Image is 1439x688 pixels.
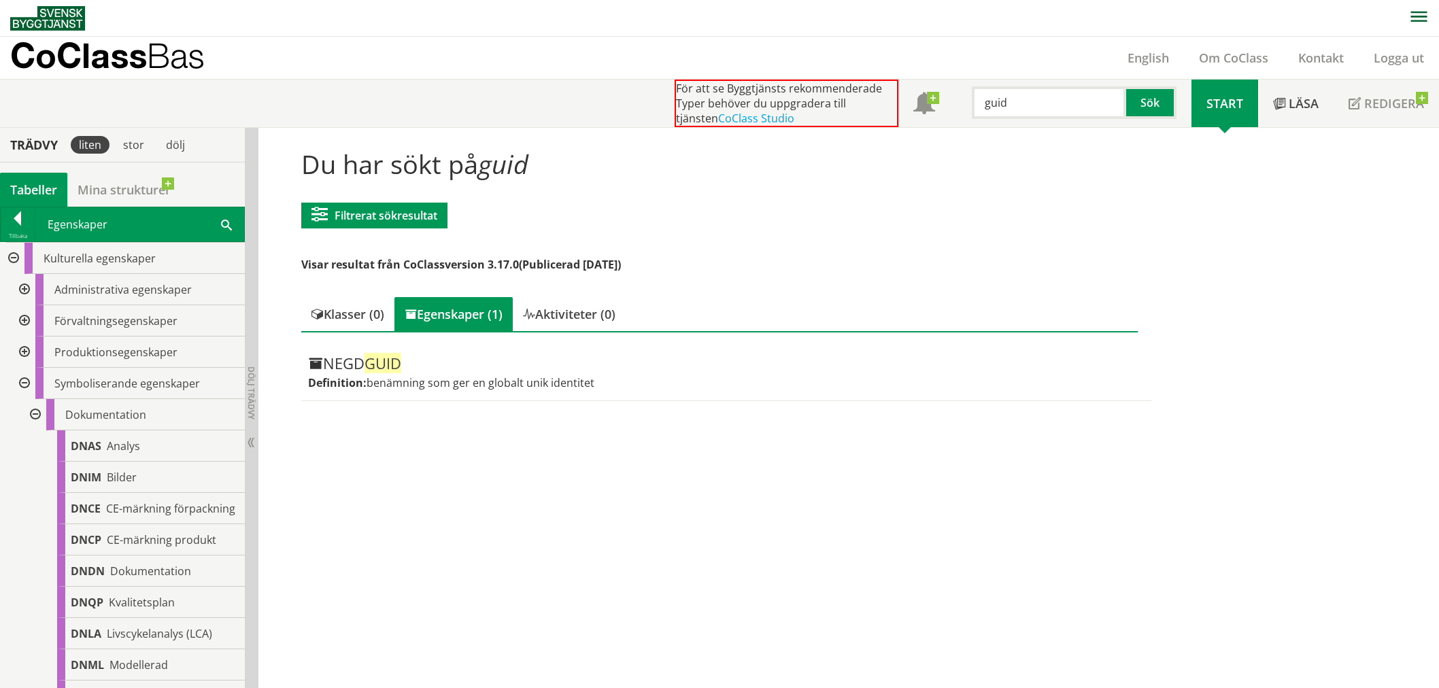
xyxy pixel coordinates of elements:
span: Dokumentation [110,564,191,579]
span: guid [478,146,528,182]
span: Symboliserande egenskaper [54,376,200,391]
span: Livscykelanalys (LCA) [107,626,212,641]
button: Filtrerat sökresultat [301,203,447,228]
span: Dokumentation [65,407,146,422]
div: För att se Byggtjänsts rekommenderade Typer behöver du uppgradera till tjänsten [675,80,898,127]
div: dölj [158,136,193,154]
div: Aktiviteter (0) [513,297,626,331]
div: stor [115,136,152,154]
div: Egenskaper [35,207,244,241]
span: Analys [107,438,140,453]
span: Start [1206,95,1243,111]
span: CE-märkning produkt [107,532,216,547]
span: Kulturella egenskaper [44,251,156,266]
div: liten [71,136,109,154]
button: Sök [1126,86,1176,119]
div: NEGD [308,356,1144,372]
a: Kontakt [1283,50,1359,66]
a: English [1113,50,1184,66]
span: Kvalitetsplan [109,595,175,610]
p: CoClass [10,48,205,63]
span: DNAS [71,438,101,453]
span: Notifikationer [913,94,935,116]
span: DNCP [71,532,101,547]
div: Tillbaka [1,230,35,241]
a: Läsa [1258,80,1334,127]
span: Förvaltningsegenskaper [54,313,177,328]
span: Läsa [1289,95,1319,111]
span: Modellerad [109,657,168,672]
span: DNDN [71,564,105,579]
span: CE-märkning förpackning [106,501,235,516]
span: benämning som ger en globalt unik identitet [367,375,594,390]
a: CoClass Studio [718,111,794,126]
a: Start [1191,80,1258,127]
span: Redigera [1364,95,1424,111]
div: Egenskaper (1) [394,297,513,331]
a: Logga ut [1359,50,1439,66]
a: Mina strukturer [67,173,181,207]
a: Om CoClass [1184,50,1283,66]
span: Sök i tabellen [221,217,232,231]
span: DNCE [71,501,101,516]
h1: Du har sökt på [301,149,1137,179]
span: DNML [71,657,104,672]
span: Produktionsegenskaper [54,345,177,360]
a: Redigera [1334,80,1439,127]
span: (Publicerad [DATE]) [519,257,621,272]
span: GUID [365,353,401,373]
span: DNIM [71,470,101,485]
img: Svensk Byggtjänst [10,6,85,31]
label: Definition: [308,375,367,390]
span: Administrativa egenskaper [54,282,192,297]
div: Klasser (0) [301,297,394,331]
input: Sök [972,86,1126,119]
span: Bilder [107,470,137,485]
span: Dölj trädvy [246,366,257,419]
span: DNLA [71,626,101,641]
a: CoClassBas [10,37,234,79]
span: DNQP [71,595,103,610]
div: Trädvy [3,137,65,152]
span: Bas [147,35,205,75]
span: Visar resultat från CoClassversion 3.17.0 [301,257,519,272]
